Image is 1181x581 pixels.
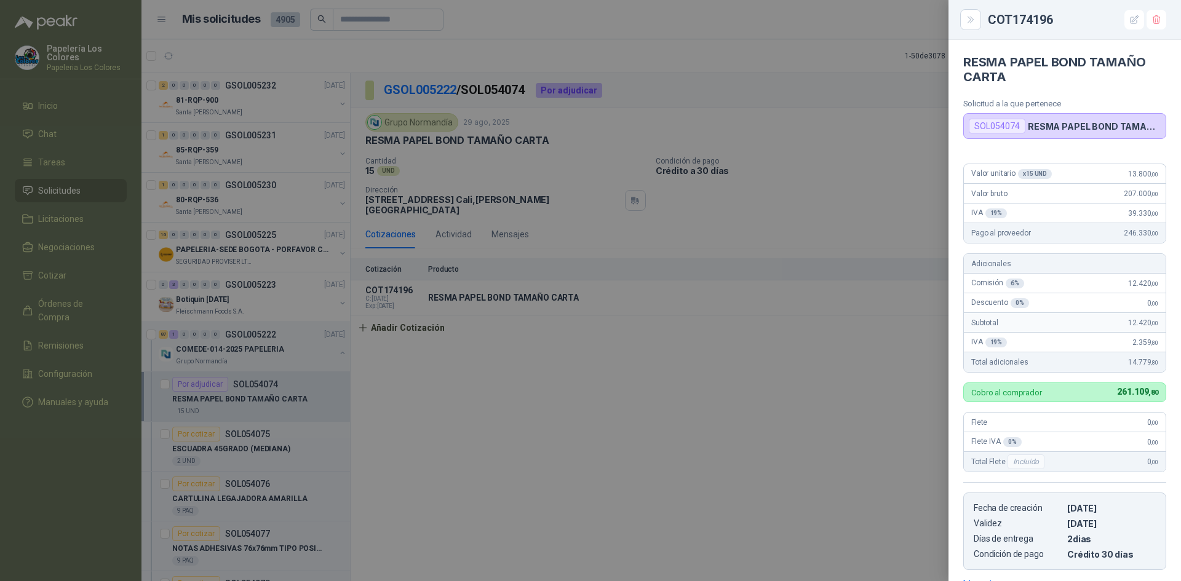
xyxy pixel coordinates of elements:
div: x 15 UND [1018,169,1052,179]
div: Adicionales [964,254,1166,274]
span: ,80 [1151,359,1158,366]
span: 13.800 [1128,170,1158,178]
span: Valor bruto [971,189,1007,198]
div: COT174196 [988,10,1166,30]
span: Pago al proveedor [971,229,1031,237]
p: [DATE] [1067,518,1156,529]
div: 0 % [1011,298,1029,308]
span: Descuento [971,298,1029,308]
span: ,80 [1148,389,1158,397]
p: 2 dias [1067,534,1156,544]
p: Días de entrega [974,534,1062,544]
h4: RESMA PAPEL BOND TAMAÑO CARTA [963,55,1166,84]
div: Incluido [1008,454,1044,469]
span: 14.779 [1128,358,1158,366]
span: ,00 [1151,191,1158,197]
span: ,00 [1151,210,1158,217]
p: Condición de pago [974,549,1062,559]
span: 39.330 [1128,209,1158,218]
div: Total adicionales [964,352,1166,372]
p: [DATE] [1067,503,1156,513]
span: Flete [971,418,987,427]
span: ,00 [1151,280,1158,287]
p: Solicitud a la que pertenece [963,99,1166,108]
div: SOL054074 [969,119,1025,133]
p: Cobro al comprador [971,389,1042,397]
span: 0 [1147,438,1158,446]
span: IVA [971,208,1007,218]
div: 6 % [1006,279,1024,288]
div: 19 % [985,208,1008,218]
p: RESMA PAPEL BOND TAMAÑO CARTA [1028,121,1161,132]
div: 19 % [985,338,1008,347]
span: ,00 [1151,171,1158,178]
span: ,80 [1151,339,1158,346]
span: 12.420 [1128,318,1158,327]
p: Fecha de creación [974,503,1062,513]
span: Flete IVA [971,437,1022,447]
span: IVA [971,338,1007,347]
span: 246.330 [1124,229,1158,237]
button: Close [963,12,978,27]
span: ,00 [1151,230,1158,237]
div: 0 % [1003,437,1022,447]
span: ,00 [1151,439,1158,446]
span: ,00 [1151,459,1158,465]
span: ,00 [1151,419,1158,426]
span: Comisión [971,279,1024,288]
span: 0 [1147,457,1158,466]
span: 207.000 [1124,189,1158,198]
span: ,00 [1151,300,1158,307]
span: 0 [1147,418,1158,427]
span: Subtotal [971,318,998,327]
span: Valor unitario [971,169,1052,179]
span: 2.359 [1132,338,1158,347]
span: 261.109 [1117,387,1158,397]
span: 12.420 [1128,279,1158,288]
span: ,00 [1151,320,1158,326]
p: Validez [974,518,1062,529]
span: 0 [1147,299,1158,307]
span: Total Flete [971,454,1047,469]
p: Crédito 30 días [1067,549,1156,559]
